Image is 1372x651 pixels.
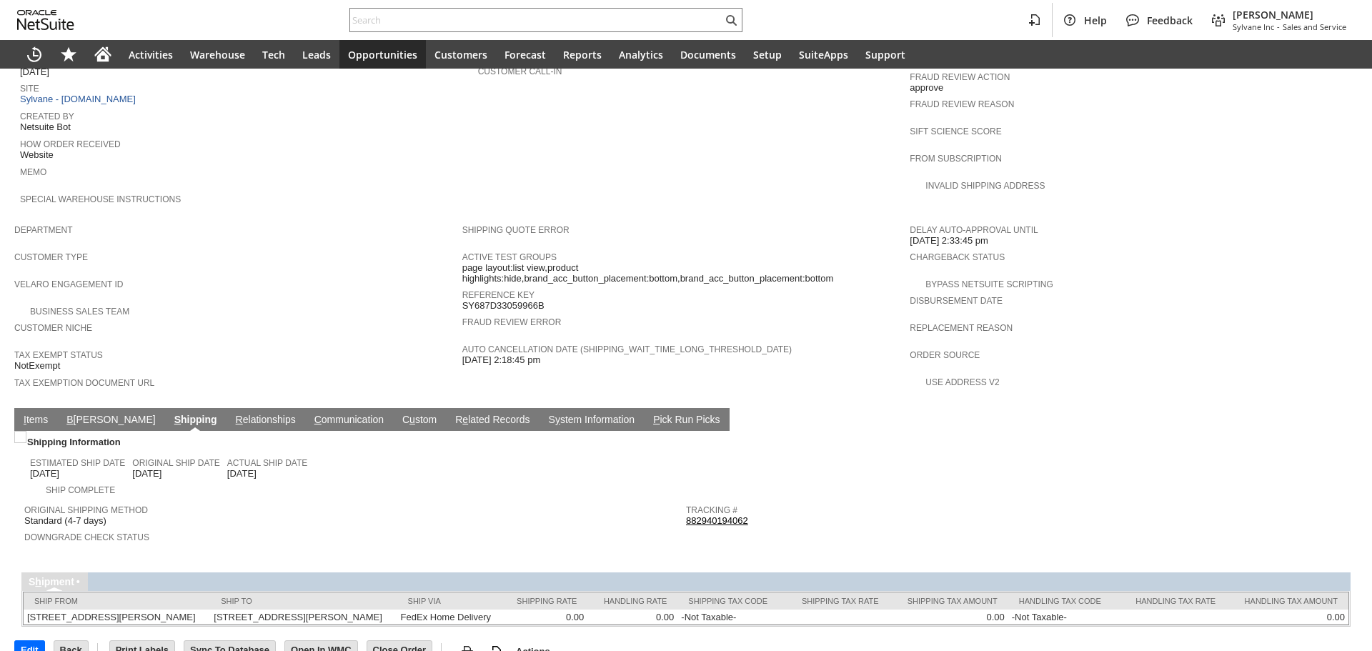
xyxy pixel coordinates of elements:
svg: Recent Records [26,46,43,63]
a: Reference Key [462,290,535,300]
span: I [24,414,26,425]
span: u [409,414,415,425]
a: Custom [399,414,440,427]
a: Use Address V2 [925,377,999,387]
span: Reports [563,48,602,61]
a: SuiteApps [790,40,857,69]
a: 882940194062 [686,515,748,526]
a: Business Sales Team [30,307,129,317]
span: Sylvane Inc [1233,21,1274,32]
a: B[PERSON_NAME] [63,414,159,427]
a: Fraud Review Reason [910,99,1014,109]
a: Tech [254,40,294,69]
a: Support [857,40,914,69]
a: Forecast [496,40,555,69]
span: Feedback [1147,14,1193,27]
td: 0.00 [1226,610,1348,625]
a: Documents [672,40,745,69]
span: Help [1084,14,1107,27]
span: SY687D33059966B [462,300,545,312]
a: Delay Auto-Approval Until [910,225,1038,235]
span: approve [910,82,943,94]
a: Pick Run Picks [650,414,723,427]
a: Invalid Shipping Address [925,181,1045,191]
div: Shipping Rate [512,597,577,605]
span: [DATE] [30,468,59,479]
a: Site [20,84,39,94]
a: Department [14,225,73,235]
a: Shipment [29,576,74,587]
a: Created By [20,111,74,121]
a: Home [86,40,120,69]
span: Warehouse [190,48,245,61]
span: Forecast [504,48,546,61]
a: Active Test Groups [462,252,557,262]
svg: Search [722,11,740,29]
a: Disbursement Date [910,296,1003,306]
div: Shipping Tax Amount [900,597,998,605]
span: Netsuite Bot [20,121,71,133]
a: Tracking # [686,505,737,515]
a: Original Shipping Method [24,505,148,515]
a: Unrolled view on [1332,411,1349,428]
span: Website [20,149,54,161]
span: NotExempt [14,360,60,372]
div: Handling Tax Rate [1129,597,1216,605]
span: [DATE] 2:18:45 pm [462,354,541,366]
a: Sylvane - [DOMAIN_NAME] [20,94,139,104]
span: S [174,414,181,425]
div: Shipping Information [24,434,680,450]
span: y [555,414,560,425]
span: SuiteApps [799,48,848,61]
div: Ship To [221,597,386,605]
span: Analytics [619,48,663,61]
a: From Subscription [910,154,1002,164]
a: Original Ship Date [132,458,219,468]
a: Related Records [452,414,533,427]
div: Shortcuts [51,40,86,69]
a: Tax Exemption Document URL [14,378,154,388]
td: 0.00 [587,610,677,625]
svg: Shortcuts [60,46,77,63]
a: Special Warehouse Instructions [20,194,181,204]
a: Shipping [171,414,221,427]
img: Unchecked [14,431,26,443]
div: Handling Tax Code [1019,597,1108,605]
span: e [462,414,468,425]
span: [DATE] [227,468,257,479]
a: Communication [311,414,387,427]
a: Downgrade Check Status [24,532,149,542]
a: Fraud Review Error [462,317,562,327]
div: Shipping Tax Rate [795,597,878,605]
span: Sales and Service [1283,21,1346,32]
svg: Home [94,46,111,63]
td: 0.00 [501,610,588,625]
a: Estimated Ship Date [30,458,125,468]
a: Reports [555,40,610,69]
span: [DATE] [20,66,49,78]
a: Relationships [232,414,299,427]
span: C [314,414,322,425]
a: Opportunities [339,40,426,69]
span: [DATE] [132,468,161,479]
td: -Not Taxable- [1008,610,1118,625]
svg: logo [17,10,74,30]
a: Warehouse [182,40,254,69]
a: Analytics [610,40,672,69]
span: Support [865,48,905,61]
span: Activities [129,48,173,61]
span: B [66,414,73,425]
div: Ship Via [408,597,490,605]
a: Replacement reason [910,323,1013,333]
span: page layout:list view,product highlights:hide,brand_acc_button_placement:bottom,brand_acc_button_... [462,262,903,284]
td: 0.00 [890,610,1008,625]
a: Velaro Engagement ID [14,279,123,289]
td: [STREET_ADDRESS][PERSON_NAME] [210,610,397,625]
a: Actual Ship Date [227,458,307,468]
a: Memo [20,167,46,177]
div: Ship From [34,597,199,605]
a: Shipping Quote Error [462,225,570,235]
div: Shipping Tax Code [688,597,774,605]
a: Chargeback Status [910,252,1005,262]
td: -Not Taxable- [677,610,785,625]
